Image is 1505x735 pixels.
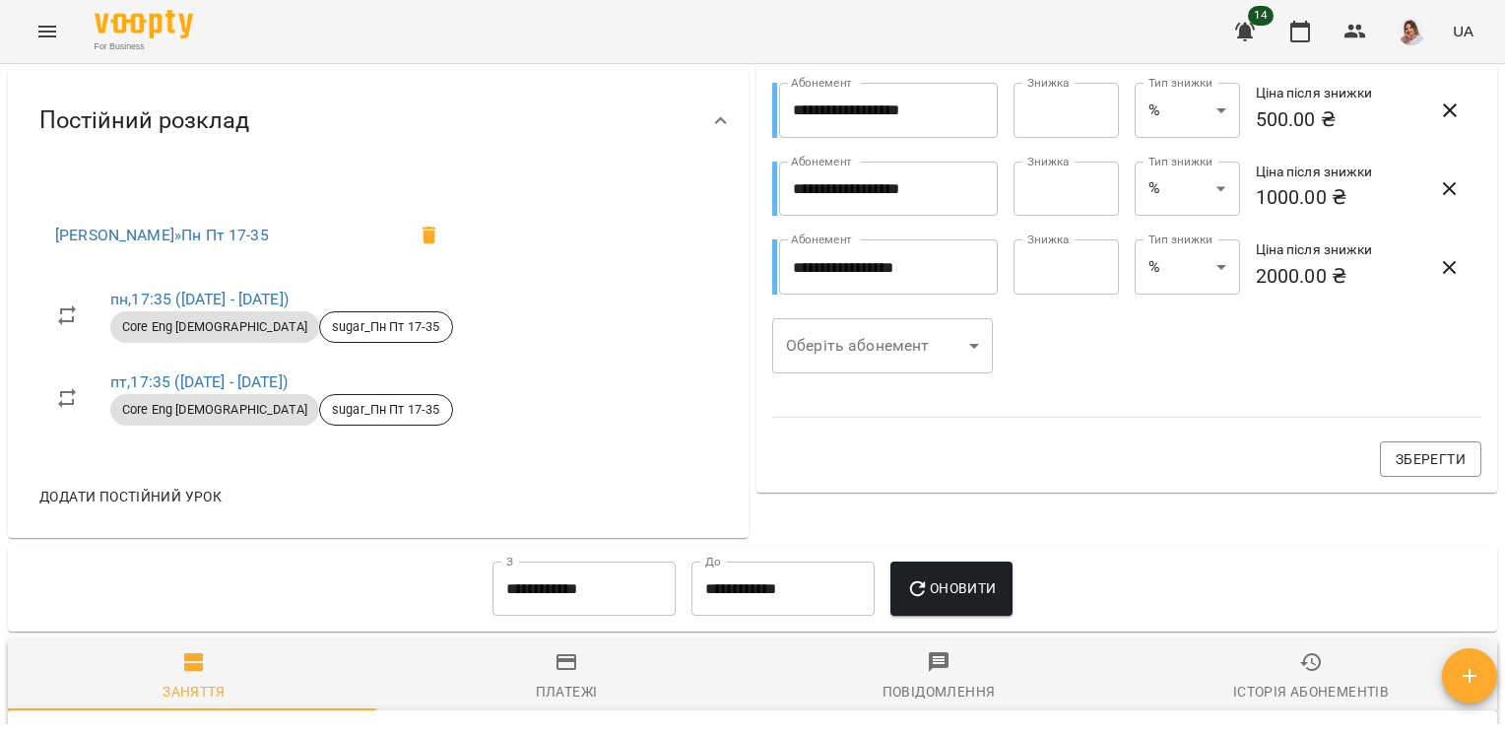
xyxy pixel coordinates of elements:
[24,8,71,55] button: Menu
[1256,239,1421,261] h6: Ціна після знижки
[95,10,193,38] img: Voopty Logo
[110,401,319,419] span: Core Eng [DEMOGRAPHIC_DATA]
[1396,447,1466,471] span: Зберегти
[1248,6,1274,26] span: 14
[110,290,289,308] a: пн,17:35 ([DATE] - [DATE])
[163,680,226,703] div: Заняття
[32,479,229,514] button: Додати постійний урок
[1256,261,1421,292] h6: 2000.00 ₴
[320,401,452,419] span: sugar_Пн Пт 17-35
[1233,680,1389,703] div: Історія абонементів
[110,318,319,336] span: Core Eng [DEMOGRAPHIC_DATA]
[320,318,452,336] span: sugar_Пн Пт 17-35
[890,562,1012,617] button: Оновити
[1256,83,1421,104] h6: Ціна після знижки
[1256,162,1421,183] h6: Ціна після знижки
[1453,21,1473,41] span: UA
[1398,18,1425,45] img: d332a1c3318355be326c790ed3ba89f4.jpg
[110,372,288,391] a: пт,17:35 ([DATE] - [DATE])
[883,680,996,703] div: Повідомлення
[772,318,993,373] div: ​
[319,311,453,343] div: sugar_Пн Пт 17-35
[1380,441,1481,477] button: Зберегти
[906,576,996,600] span: Оновити
[1135,162,1240,217] div: %
[1256,104,1421,135] h6: 500.00 ₴
[1135,239,1240,295] div: %
[319,394,453,426] div: sugar_Пн Пт 17-35
[536,680,598,703] div: Платежі
[39,105,249,136] span: Постійний розклад
[406,212,453,259] span: Видалити клієнта з групи sugar_Пн Пт 17-35 для курсу Пн Пт 17-35?
[1256,182,1421,213] h6: 1000.00 ₴
[39,485,222,508] span: Додати постійний урок
[8,70,749,171] div: Постійний розклад
[55,226,269,244] a: [PERSON_NAME]»Пн Пт 17-35
[1445,13,1481,49] button: UA
[95,40,193,53] span: For Business
[1135,83,1240,138] div: %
